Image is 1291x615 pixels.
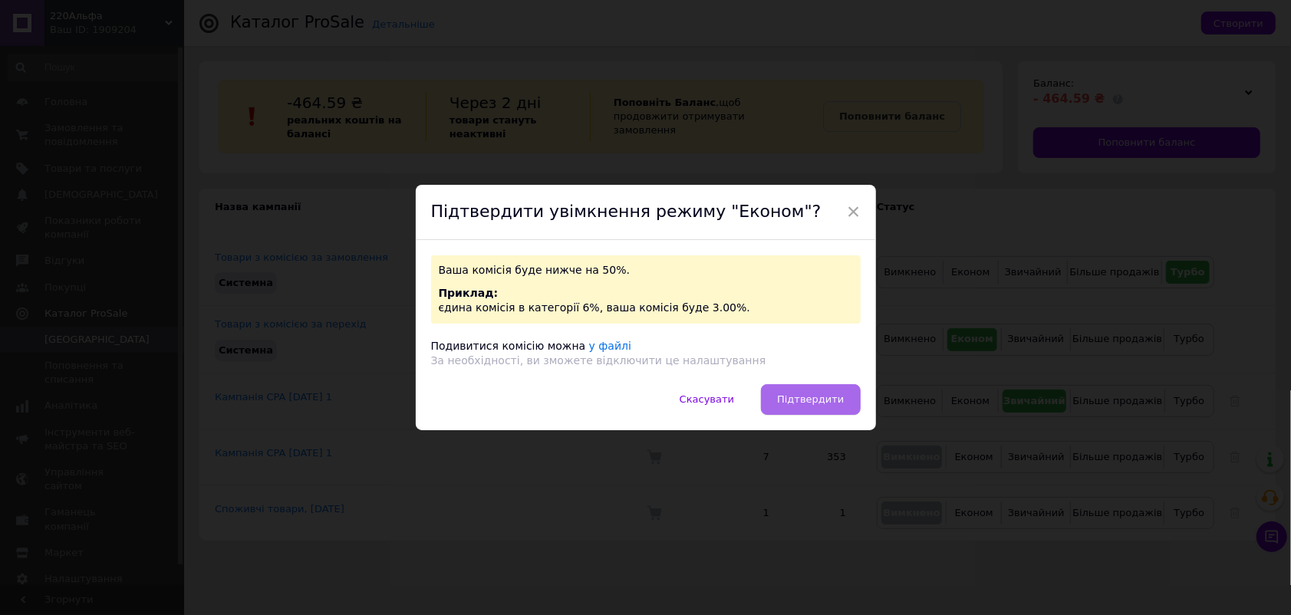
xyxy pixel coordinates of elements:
[664,384,750,415] button: Скасувати
[431,340,586,352] span: Подивитися комісію можна
[680,393,734,405] span: Скасувати
[416,185,876,240] div: Підтвердити увімкнення режиму "Економ"?
[761,384,860,415] button: Підтвердити
[439,301,750,314] span: єдина комісія в категорії 6%, ваша комісія буде 3.00%.
[777,393,844,405] span: Підтвердити
[589,340,631,352] a: у файлі
[439,287,499,299] span: Приклад:
[431,354,766,367] span: За необхідності, ви зможете відключити це налаштування
[439,264,631,276] span: Ваша комісія буде нижче на 50%.
[847,199,861,225] span: ×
